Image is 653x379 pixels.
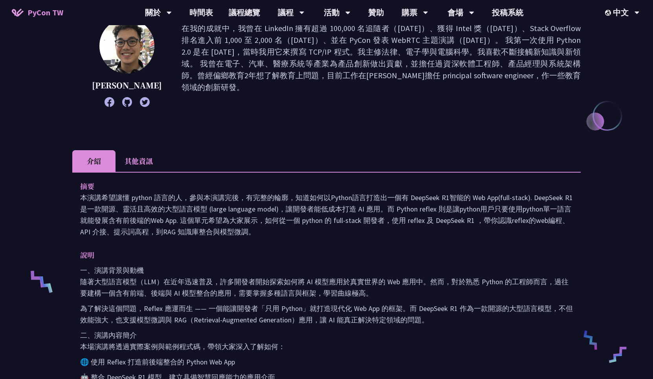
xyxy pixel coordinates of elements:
[92,79,162,91] p: [PERSON_NAME]
[99,18,154,74] img: Milo Chen
[28,7,63,18] span: PyCon TW
[80,249,557,261] p: 說明
[4,3,71,22] a: PyCon TW
[80,265,573,299] p: 一、演講背景與動機 隨著大型語言模型（LLM）在近年迅速普及，許多開發者開始探索如何將 AI 模型應用於真實世界的 Web 應用中。然而，對於熟悉 Python 的工程師而言，過往要建構一個含有...
[80,356,573,368] p: 🌐 使用 Reflex 打造前後端整合的 Python Web App
[72,150,116,172] li: 介紹
[12,9,24,17] img: Home icon of PyCon TW 2025
[80,192,573,237] p: 本演講希望讓懂 python 語言的人，參與本演講完後，有完整的輪廓，知道如何以Python語言打造出一個有 DeepSeek R1智能的 Web App(full-stack). DeepSe...
[80,303,573,326] p: 為了解決這個問題，Reflex 應運而生 —— 一個能讓開發者「只用 Python」就打造現代化 Web App 的框架。而 DeepSeek R1 作為一款開源的大型語言模型，不但效能強大，也...
[116,150,162,172] li: 其他資訊
[182,22,581,103] p: 在我的成就中，我曾在 LinkedIn 擁有超過 100,000 名追隨者（[DATE]）、獲得 Intel 獎（[DATE]）、Stack Overflow 排名進入前 1,000 至 2,0...
[605,10,613,16] img: Locale Icon
[80,180,557,192] p: 摘要
[80,329,573,352] p: 二、演講內容簡介 本場演講將透過實際案例與範例程式碼，帶領大家深入了解如何：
